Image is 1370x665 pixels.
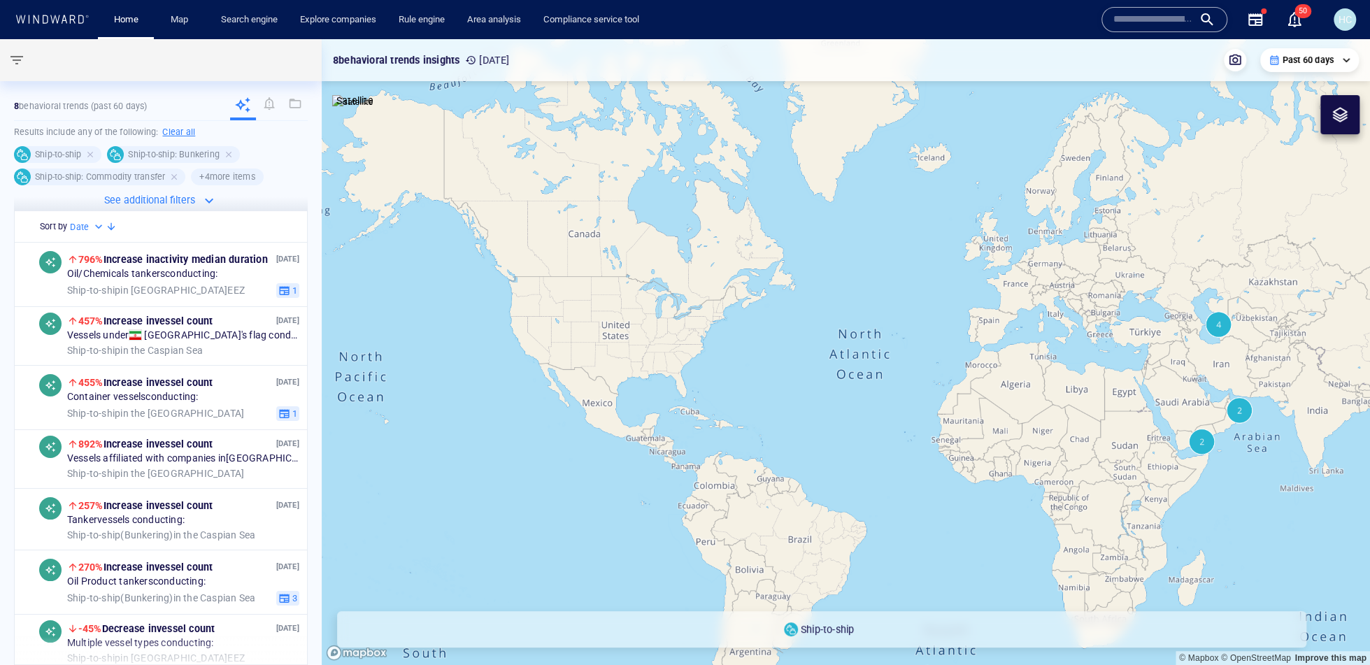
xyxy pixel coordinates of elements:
span: Increase in vessel count [78,562,213,573]
span: Decrease in vessel count [78,623,215,634]
span: 892% [78,438,104,450]
span: 270% [78,562,104,573]
button: Map [159,8,204,32]
span: 3 [290,592,297,605]
a: Mapbox [1179,653,1218,663]
button: See additional filters [104,191,217,210]
span: 1 [290,408,297,420]
span: Increase in vessel count [78,438,213,450]
p: Past 60 days [1283,54,1334,66]
h6: Ship-to-ship: Bunkering [128,148,220,162]
span: Oil/Chemicals tankers conducting: [67,269,217,281]
p: [DATE] [276,561,299,574]
a: Map feedback [1294,653,1367,663]
iframe: Chat [1311,602,1360,655]
button: HC [1331,6,1359,34]
h6: Results include any of the following: [14,121,308,143]
a: OpenStreetMap [1221,653,1291,663]
p: behavioral trends (Past 60 days) [14,100,148,113]
div: Date [70,220,106,234]
a: Home [108,8,144,32]
h6: Clear all [162,125,195,139]
span: 796% [78,254,104,265]
p: [DATE] [276,438,299,451]
div: Ship-to-ship: Commodity transfer [14,169,185,185]
span: 257% [78,500,104,511]
p: [DATE] [276,315,299,328]
p: Satellite [336,92,373,109]
button: 1 [276,283,299,299]
a: Mapbox logo [326,645,387,661]
span: Ship-to-ship [67,408,120,419]
h6: + 4 more items [199,170,255,184]
span: in the Caspian Sea [67,529,255,542]
a: Map [165,8,199,32]
strong: 8 [14,101,19,111]
p: [DATE] [276,253,299,266]
div: Notification center [1286,11,1303,28]
span: HC [1339,14,1352,25]
span: Vessels under [GEOGRAPHIC_DATA] 's flag conducting: [67,330,299,343]
a: Rule engine [393,8,450,32]
span: Ship-to-ship [67,345,120,356]
span: 50 [1294,4,1311,18]
p: 8 behavioral trends insights [333,52,459,69]
span: Tanker vessels conducting: [67,515,185,527]
a: Explore companies [294,8,382,32]
p: [DATE] [465,52,509,69]
div: Ship-to-ship [14,146,101,163]
canvas: Map [322,39,1370,665]
span: Increase in vessel count [78,315,213,327]
span: in [GEOGRAPHIC_DATA] EEZ [67,285,245,297]
span: Oil Product tankers conducting: [67,576,206,589]
h6: Sort by [40,220,67,234]
span: Increase in activity median duration [78,254,268,265]
span: Vessels affiliated with companies in [GEOGRAPHIC_DATA] conducting: [67,453,299,466]
a: Area analysis [462,8,527,32]
div: Ship-to-ship: Bunkering [107,146,240,163]
p: [DATE] [276,622,299,636]
button: Home [104,8,148,32]
span: 455% [78,377,104,388]
h6: Ship-to-ship [35,148,81,162]
h6: Date [70,220,89,234]
p: [DATE] [276,376,299,389]
a: Search engine [215,8,283,32]
div: Past 60 days [1269,54,1350,66]
img: satellite [332,95,373,109]
p: [DATE] [276,499,299,513]
span: in the Caspian Sea [67,345,203,357]
span: in the [GEOGRAPHIC_DATA] [67,408,244,420]
span: 457% [78,315,104,327]
a: Compliance service tool [538,8,645,32]
button: 3 [276,591,299,606]
span: in the [GEOGRAPHIC_DATA] [67,468,244,480]
span: Ship-to-ship [67,285,120,296]
span: Ship-to-ship [67,468,120,479]
span: Container vessels conducting: [67,392,199,404]
p: See additional filters [104,192,195,208]
h6: Ship-to-ship: Commodity transfer [35,170,165,184]
a: 50 [1283,8,1306,31]
span: Ship-to-ship ( Bunkering ) [67,592,173,603]
span: in the Caspian Sea [67,592,255,605]
span: Increase in vessel count [78,500,213,511]
span: -45% [78,623,102,634]
span: Increase in vessel count [78,377,213,388]
button: 1 [276,406,299,422]
button: 50 [1286,11,1303,28]
p: Ship-to-ship [801,621,854,638]
span: Ship-to-ship ( Bunkering ) [67,529,173,541]
span: 1 [290,285,297,297]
